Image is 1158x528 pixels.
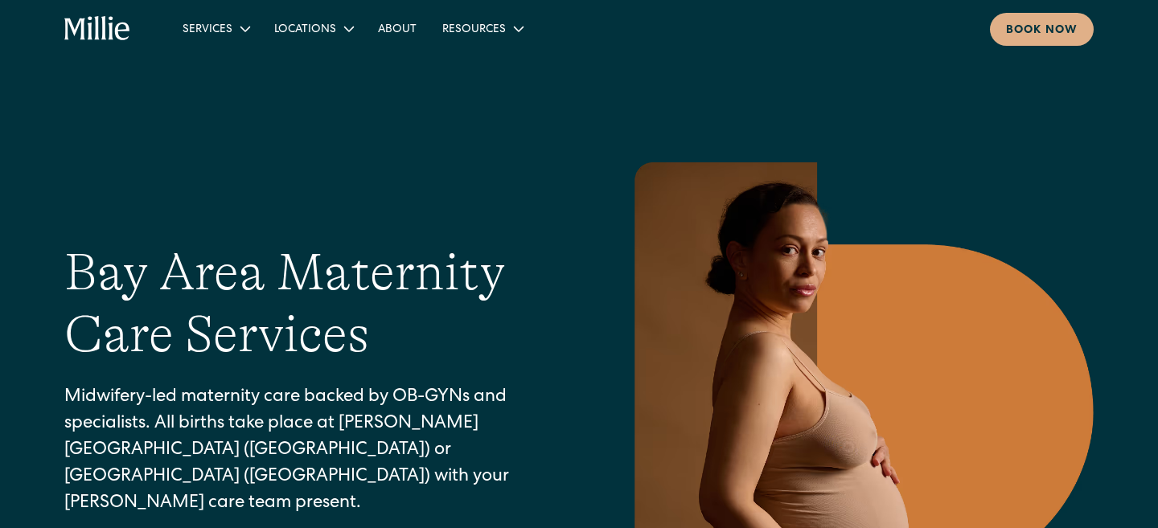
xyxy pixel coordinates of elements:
p: Midwifery-led maternity care backed by OB-GYNs and specialists. All births take place at [PERSON_... [64,385,560,518]
div: Services [183,22,232,39]
a: Book now [990,13,1094,46]
div: Locations [274,22,336,39]
h1: Bay Area Maternity Care Services [64,242,560,366]
div: Resources [442,22,506,39]
a: About [365,15,429,42]
a: home [64,16,131,42]
div: Resources [429,15,535,42]
div: Locations [261,15,365,42]
div: Services [170,15,261,42]
div: Book now [1006,23,1078,39]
